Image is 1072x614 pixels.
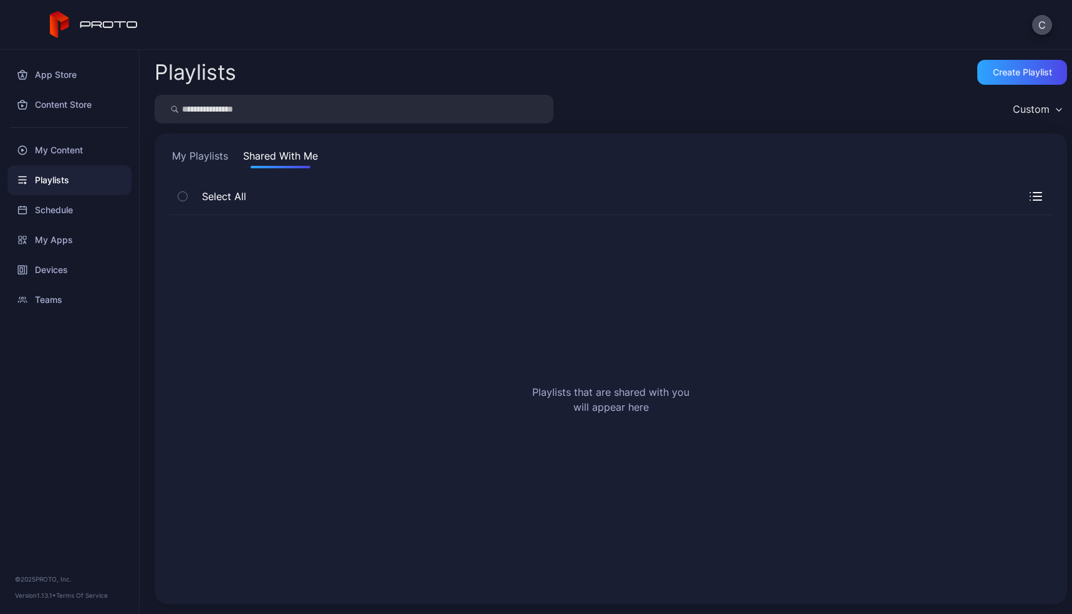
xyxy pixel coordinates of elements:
[155,61,236,84] h2: Playlists
[7,90,132,120] a: Content Store
[7,165,132,195] a: Playlists
[15,592,56,599] span: Version 1.13.1 •
[532,385,689,415] h2: Playlists that are shared with you will appear here
[170,148,231,168] button: My Playlists
[7,60,132,90] a: App Store
[1007,95,1067,123] button: Custom
[7,255,132,285] a: Devices
[196,189,246,204] span: Select All
[993,67,1052,77] div: Create Playlist
[1013,103,1050,115] div: Custom
[1032,15,1052,35] button: C
[7,285,132,315] a: Teams
[977,60,1067,85] button: Create Playlist
[7,195,132,225] a: Schedule
[241,148,320,168] button: Shared With Me
[7,225,132,255] a: My Apps
[7,135,132,165] a: My Content
[56,592,108,599] a: Terms Of Service
[15,574,124,584] div: © 2025 PROTO, Inc.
